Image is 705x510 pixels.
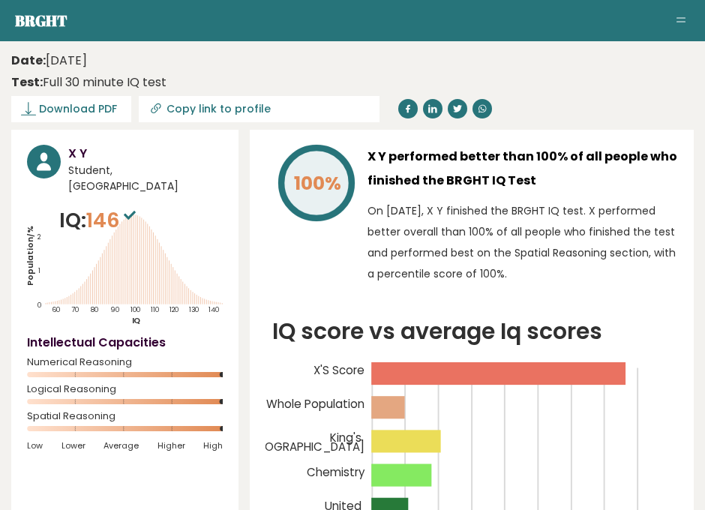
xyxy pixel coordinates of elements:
[68,163,223,194] span: Student, [GEOGRAPHIC_DATA]
[307,464,365,480] tspan: Chemistry
[313,362,364,378] tspan: X'S Score
[25,226,36,286] tspan: Population/%
[157,440,185,451] span: Higher
[39,101,117,117] span: Download PDF
[132,315,141,326] tspan: IQ
[59,205,139,235] p: IQ:
[367,145,678,193] h3: X Y performed better than 100% of all people who finished the BRGHT IQ Test
[11,52,46,69] b: Date:
[27,334,223,352] h4: Intellectual Capacities
[15,10,67,31] a: Brght
[273,315,603,347] tspan: IQ score vs average Iq scores
[11,96,131,122] a: Download PDF
[103,440,139,451] span: Average
[11,73,43,91] b: Test:
[27,359,223,365] span: Numerical Reasoning
[169,306,178,315] tspan: 120
[672,12,690,30] button: Toggle navigation
[189,306,199,315] tspan: 130
[37,301,41,310] tspan: 0
[110,306,119,315] tspan: 90
[330,430,361,446] tspan: King's
[37,232,41,241] tspan: 2
[199,439,364,455] tspan: College [GEOGRAPHIC_DATA]
[294,170,341,196] tspan: 100%
[71,306,79,315] tspan: 70
[61,440,85,451] span: Lower
[151,306,159,315] tspan: 110
[68,145,223,163] h3: X Y
[11,73,166,91] div: Full 30 minute IQ test
[27,386,223,392] span: Logical Reasoning
[11,52,87,70] time: [DATE]
[367,200,678,284] p: On [DATE], X Y finished the BRGHT IQ test. X performed better overall than 100% of all people who...
[27,440,43,451] span: Low
[52,306,60,315] tspan: 60
[203,440,223,451] span: High
[91,306,99,315] tspan: 80
[38,266,40,275] tspan: 1
[86,206,139,234] span: 146
[27,413,223,419] span: Spatial Reasoning
[208,306,219,315] tspan: 140
[130,306,140,315] tspan: 100
[266,396,364,412] tspan: Whole Population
